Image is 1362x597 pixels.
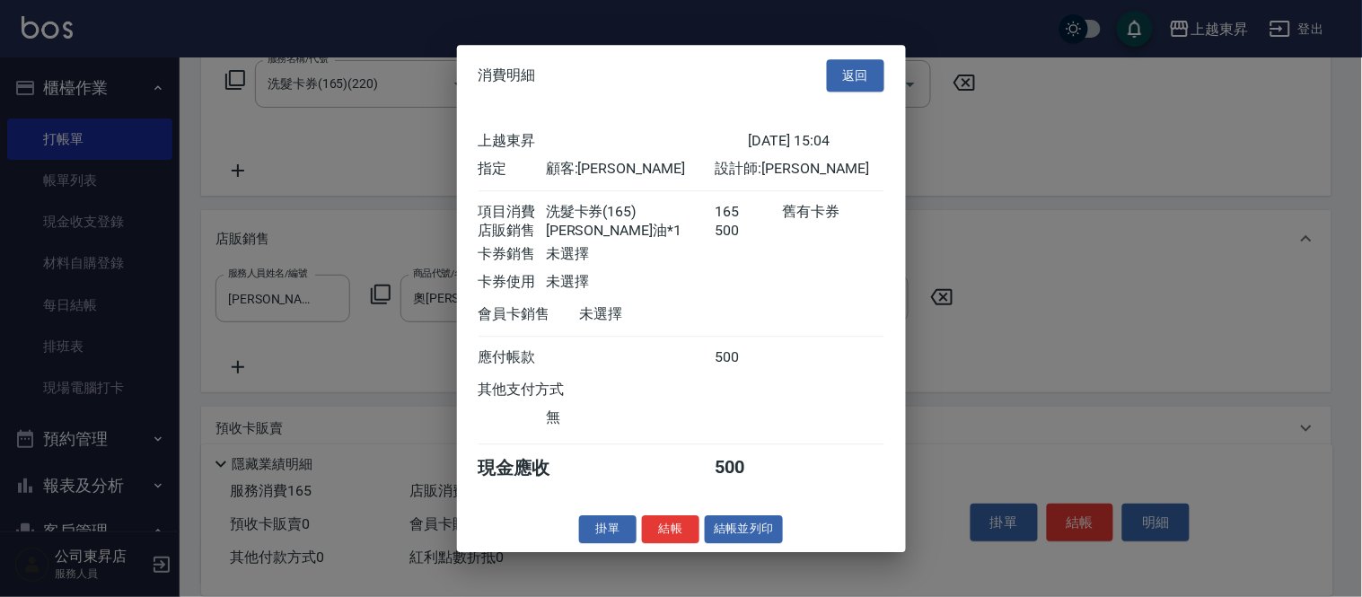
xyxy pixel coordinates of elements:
[479,348,546,367] div: 應付帳款
[580,305,749,324] div: 未選擇
[546,160,715,179] div: 顧客: [PERSON_NAME]
[546,273,715,292] div: 未選擇
[715,160,883,179] div: 設計師: [PERSON_NAME]
[479,203,546,222] div: 項目消費
[705,515,783,543] button: 結帳並列印
[479,305,580,324] div: 會員卡銷售
[715,456,782,480] div: 500
[479,245,546,264] div: 卡券銷售
[715,203,782,222] div: 165
[479,222,546,241] div: 店販銷售
[479,381,614,399] div: 其他支付方式
[479,66,536,84] span: 消費明細
[579,515,637,543] button: 掛單
[479,456,580,480] div: 現金應收
[546,245,715,264] div: 未選擇
[642,515,699,543] button: 結帳
[479,273,546,292] div: 卡券使用
[782,203,883,222] div: 舊有卡券
[479,160,546,179] div: 指定
[546,203,715,222] div: 洗髮卡券(165)
[479,132,749,151] div: 上越東昇
[546,222,715,241] div: [PERSON_NAME]油*1
[749,132,884,151] div: [DATE] 15:04
[715,348,782,367] div: 500
[546,408,715,427] div: 無
[715,222,782,241] div: 500
[827,59,884,92] button: 返回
